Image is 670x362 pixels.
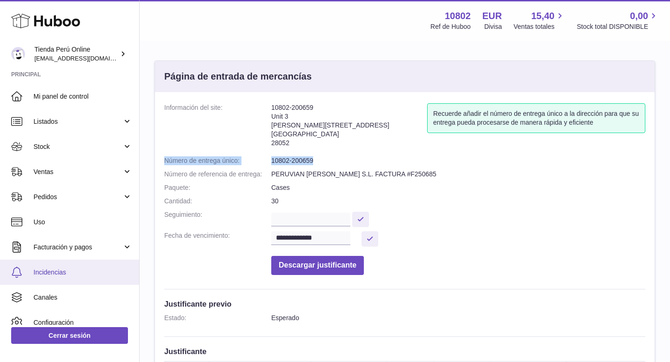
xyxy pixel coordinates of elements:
dt: Estado: [164,314,271,322]
div: Ref de Huboo [430,22,470,31]
button: Descargar justificante [271,256,364,275]
span: Pedidos [33,193,122,201]
span: Stock [33,142,122,151]
a: 15,40 Ventas totales [514,10,565,31]
div: Tienda Perú Online [34,45,118,63]
img: contacto@tiendaperuonline.com [11,47,25,61]
dd: 10802-200659 [271,156,645,165]
dd: PERUVIAN [PERSON_NAME] S.L. FACTURA #F250685 [271,170,645,179]
dt: Número de entrega único: [164,156,271,165]
span: Incidencias [33,268,132,277]
strong: EUR [482,10,502,22]
dd: 30 [271,197,645,206]
dd: Cases [271,183,645,192]
a: Cerrar sesión [11,327,128,344]
div: Divisa [484,22,502,31]
dt: Información del site: [164,103,271,152]
a: 0,00 Stock total DISPONIBLE [577,10,659,31]
dt: Cantidad: [164,197,271,206]
strong: 10802 [445,10,471,22]
span: [EMAIL_ADDRESS][DOMAIN_NAME] [34,54,137,62]
span: Canales [33,293,132,302]
dt: Número de referencia de entrega: [164,170,271,179]
span: Listados [33,117,122,126]
h3: Justificante previo [164,299,645,309]
dd: Esperado [271,314,645,322]
span: Mi panel de control [33,92,132,101]
span: 15,40 [531,10,555,22]
span: Configuración [33,318,132,327]
span: Uso [33,218,132,227]
span: Facturación y pagos [33,243,122,252]
dt: Fecha de vencimiento: [164,231,271,247]
span: 0,00 [630,10,648,22]
span: Stock total DISPONIBLE [577,22,659,31]
span: Ventas totales [514,22,565,31]
address: 10802-200659 Unit 3 [PERSON_NAME][STREET_ADDRESS] [GEOGRAPHIC_DATA] 28052 [271,103,427,152]
dt: Paquete: [164,183,271,192]
div: Recuerde añadir el número de entrega único a la dirección para que su entrega pueda procesarse de... [427,103,645,133]
span: Ventas [33,168,122,176]
h3: Página de entrada de mercancías [164,70,312,83]
dt: Seguimiento: [164,210,271,227]
h3: Justificante [164,346,645,356]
